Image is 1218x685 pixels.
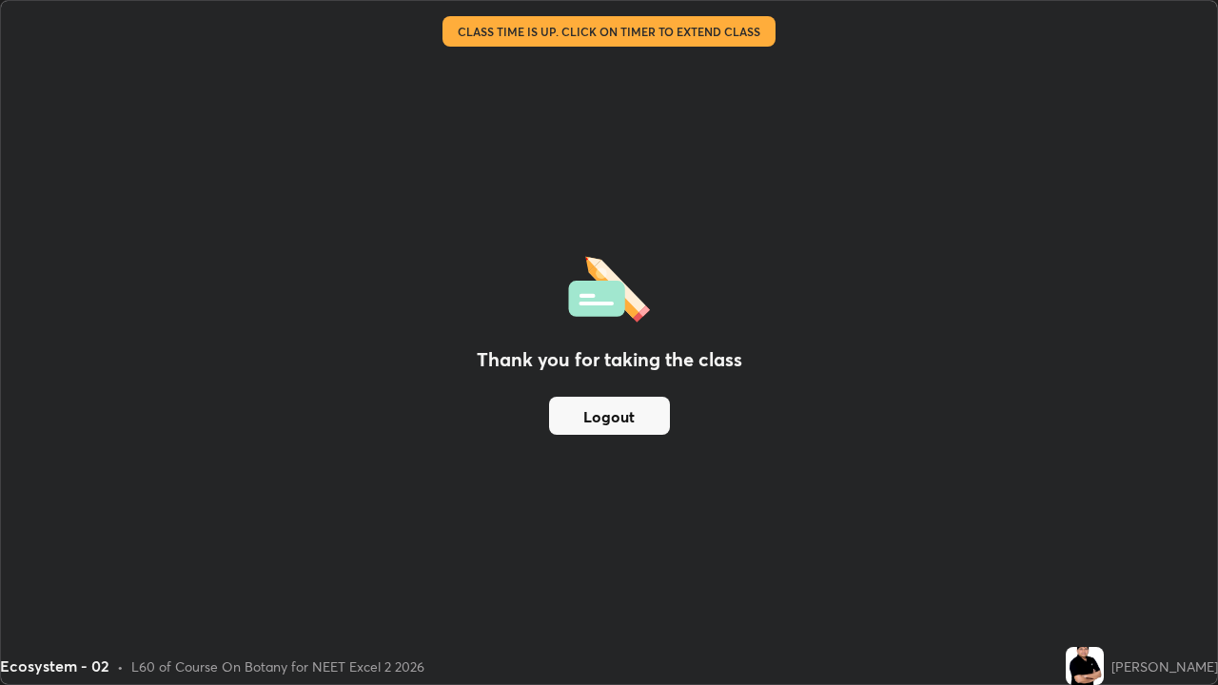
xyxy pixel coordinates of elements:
img: offlineFeedback.1438e8b3.svg [568,250,650,323]
h2: Thank you for taking the class [477,345,742,374]
div: L60 of Course On Botany for NEET Excel 2 2026 [131,656,424,676]
button: Logout [549,397,670,435]
div: [PERSON_NAME] [1111,656,1218,676]
img: af1ae8d23b7643b7b50251030ffea0de.jpg [1066,647,1104,685]
div: • [117,656,124,676]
